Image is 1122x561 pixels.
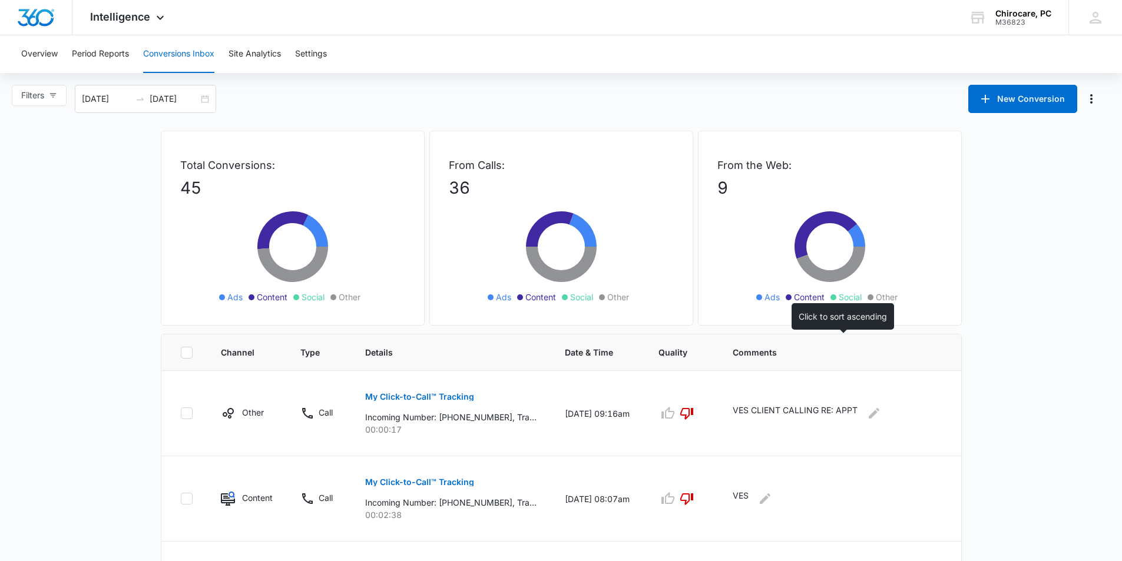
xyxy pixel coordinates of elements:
button: Edit Comments [865,404,883,423]
span: Ads [764,291,780,303]
span: Other [876,291,898,303]
span: Intelligence [90,11,150,23]
button: Overview [21,35,58,73]
button: Filters [12,85,67,106]
span: Date & Time [565,346,613,358]
p: Other [242,406,264,419]
p: 00:02:38 [365,509,537,521]
p: Content [242,492,272,504]
p: Incoming Number: [PHONE_NUMBER], Tracking Number: [PHONE_NUMBER], Ring To: [PHONE_NUMBER], Caller... [365,411,537,423]
span: Social [839,291,862,303]
td: [DATE] 09:16am [551,371,644,456]
span: Comments [733,346,925,358]
button: Site Analytics [229,35,281,73]
p: My Click-to-Call™ Tracking [365,478,474,486]
p: VES CLIENT CALLING RE: APPT [733,404,858,423]
span: Quality [658,346,687,358]
p: From the Web: [717,157,942,173]
button: New Conversion [968,85,1077,113]
span: swap-right [135,94,145,104]
span: Details [365,346,519,358]
p: 36 [449,175,674,200]
p: 9 [717,175,942,200]
span: to [135,94,145,104]
button: Manage Numbers [1082,89,1101,108]
p: VES [733,489,749,508]
p: Total Conversions: [180,157,405,173]
p: Incoming Number: [PHONE_NUMBER], Tracking Number: [PHONE_NUMBER], Ring To: [PHONE_NUMBER], Caller... [365,496,537,509]
button: Settings [295,35,327,73]
input: End date [150,92,198,105]
button: Conversions Inbox [143,35,214,73]
div: account id [995,18,1051,26]
p: Call [319,492,333,504]
button: My Click-to-Call™ Tracking [365,383,474,411]
input: Start date [82,92,131,105]
p: 00:00:17 [365,423,537,436]
p: Call [319,406,333,419]
button: Edit Comments [756,489,775,508]
div: account name [995,9,1051,18]
button: Period Reports [72,35,129,73]
p: My Click-to-Call™ Tracking [365,393,474,401]
span: Ads [227,291,243,303]
span: Channel [221,346,255,358]
span: Filters [21,89,44,102]
span: Content [525,291,556,303]
span: Ads [496,291,511,303]
span: Type [300,346,320,358]
span: Social [302,291,325,303]
td: [DATE] 08:07am [551,456,644,542]
span: Content [794,291,825,303]
button: My Click-to-Call™ Tracking [365,468,474,496]
div: Click to sort ascending [792,303,894,330]
span: Content [257,291,287,303]
span: Social [570,291,593,303]
p: 45 [180,175,405,200]
span: Other [339,291,360,303]
span: Other [607,291,629,303]
p: From Calls: [449,157,674,173]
